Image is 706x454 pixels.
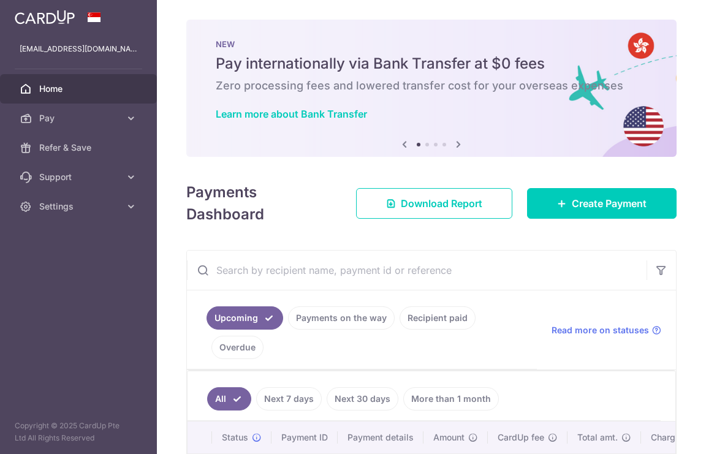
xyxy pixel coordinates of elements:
input: Search by recipient name, payment id or reference [187,251,647,290]
a: Payments on the way [288,306,395,330]
a: Read more on statuses [552,324,661,336]
span: Download Report [401,196,482,211]
a: Recipient paid [400,306,476,330]
span: Amount [433,431,465,444]
span: Pay [39,112,120,124]
img: Bank transfer banner [186,20,677,157]
p: [EMAIL_ADDRESS][DOMAIN_NAME] [20,43,137,55]
span: Create Payment [572,196,647,211]
a: Next 7 days [256,387,322,410]
span: Support [39,171,120,183]
a: Create Payment [527,188,677,219]
a: Next 30 days [327,387,398,410]
span: CardUp fee [498,431,544,444]
h5: Pay internationally via Bank Transfer at $0 fees [216,54,647,74]
span: Charge date [651,431,701,444]
a: Upcoming [207,306,283,330]
th: Payment details [338,422,423,453]
h4: Payments Dashboard [186,181,334,225]
span: Total amt. [577,431,618,444]
span: Home [39,83,120,95]
th: Payment ID [271,422,338,453]
p: NEW [216,39,647,49]
span: Read more on statuses [552,324,649,336]
a: All [207,387,251,410]
h6: Zero processing fees and lowered transfer cost for your overseas expenses [216,78,647,93]
img: CardUp [15,10,75,25]
a: More than 1 month [403,387,499,410]
a: Learn more about Bank Transfer [216,108,367,120]
span: Settings [39,200,120,213]
span: Status [222,431,248,444]
span: Refer & Save [39,142,120,154]
a: Overdue [211,336,264,359]
a: Download Report [356,188,512,219]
